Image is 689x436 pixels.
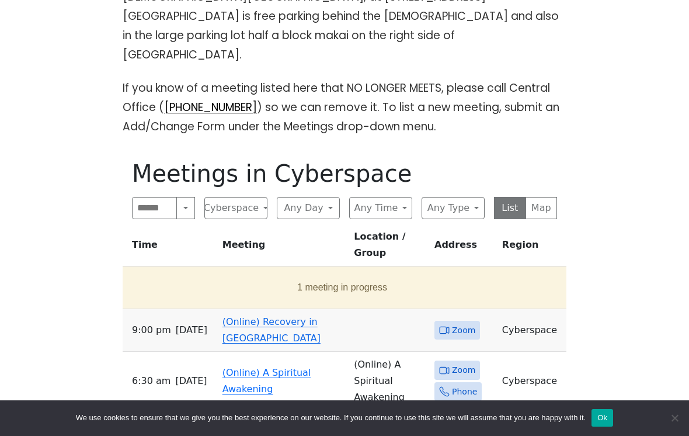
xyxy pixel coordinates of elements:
td: (Online) A Spiritual Awakening [349,352,430,411]
input: Search [132,197,177,219]
button: Any Type [422,197,485,219]
a: (Online) Recovery in [GEOGRAPHIC_DATA] [222,316,321,344]
span: Zoom [452,363,475,378]
button: Map [526,197,558,219]
th: Address [430,229,497,267]
button: 1 meeting in progress [127,271,557,304]
th: Location / Group [349,229,430,267]
span: [DATE] [176,322,207,338]
th: Time [123,229,218,267]
span: Phone [452,385,477,399]
h1: Meetings in Cyberspace [132,160,557,188]
p: If you know of a meeting listed here that NO LONGER MEETS, please call Central Office ( ) so we c... [123,78,566,136]
button: Any Day [277,197,340,219]
span: Zoom [452,323,475,338]
button: Search [176,197,195,219]
span: [DATE] [175,373,207,389]
span: No [669,412,680,424]
a: [PHONE_NUMBER] [164,99,257,115]
th: Region [497,229,566,267]
span: 9:00 PM [132,322,171,338]
span: We use cookies to ensure that we give you the best experience on our website. If you continue to ... [76,412,586,424]
a: (Online) A Spiritual Awakening [222,367,311,395]
button: Ok [591,409,613,427]
button: List [494,197,526,219]
td: Cyberspace [497,309,566,352]
button: Cyberspace [204,197,267,219]
td: Cyberspace [497,352,566,411]
th: Meeting [218,229,350,267]
button: Any Time [349,197,412,219]
span: 6:30 AM [132,373,170,389]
